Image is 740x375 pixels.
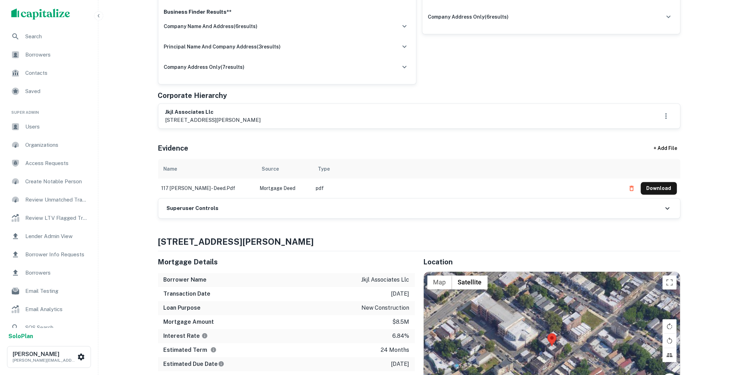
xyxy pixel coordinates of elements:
[361,276,410,284] p: jkjl associates llc
[164,63,245,71] h6: company address only ( 7 results)
[256,159,313,179] th: Source
[6,319,92,336] a: SOS Search
[318,165,330,173] div: Type
[6,118,92,135] a: Users
[164,290,211,298] h6: Transaction Date
[25,250,88,259] span: Borrower Info Requests
[25,159,88,167] span: Access Requests
[705,319,740,353] iframe: Chat Widget
[25,32,88,41] span: Search
[167,205,219,213] h6: Superuser Controls
[164,332,208,341] h6: Interest Rate
[13,351,76,357] h6: [PERSON_NAME]
[6,191,92,208] a: Review Unmatched Transactions
[25,269,88,277] span: Borrowers
[391,360,410,369] p: [DATE]
[663,334,677,348] button: Rotate map counterclockwise
[11,8,70,20] img: capitalize-logo.png
[641,142,690,155] div: + Add File
[164,360,224,369] h6: Estimated Due Date
[25,141,88,149] span: Organizations
[25,69,88,77] span: Contacts
[8,333,33,340] strong: Solo Plan
[218,361,224,367] svg: Estimate is based on a standard schedule for this type of loan.
[6,137,92,153] a: Organizations
[256,179,313,198] td: Mortgage Deed
[210,347,217,353] svg: Term is based on a standard schedule for this type of loan.
[452,276,488,290] button: Show satellite imagery
[6,155,92,172] a: Access Requests
[158,143,189,153] h5: Evidence
[262,165,279,173] div: Source
[164,8,411,16] p: Business Finder Results**
[165,116,261,124] p: [STREET_ADDRESS][PERSON_NAME]
[6,283,92,300] div: Email Testing
[626,183,638,194] button: Delete file
[427,276,452,290] button: Show street map
[6,264,92,281] a: Borrowers
[641,182,677,195] button: Download
[25,177,88,186] span: Create Notable Person
[7,346,91,368] button: [PERSON_NAME][PERSON_NAME][EMAIL_ADDRESS][DOMAIN_NAME]
[663,276,677,290] button: Toggle fullscreen view
[663,348,677,362] button: Tilt map
[663,320,677,334] button: Rotate map clockwise
[25,51,88,59] span: Borrowers
[6,101,92,118] li: Super Admin
[8,332,33,341] a: SoloPlan
[6,83,92,100] a: Saved
[25,123,88,131] span: Users
[25,196,88,204] span: Review Unmatched Transactions
[381,346,410,355] p: 24 months
[158,90,227,101] h5: Corporate Hierarchy
[6,301,92,318] a: Email Analytics
[164,22,258,30] h6: company name and address ( 6 results)
[6,173,92,190] a: Create Notable Person
[428,13,509,21] h6: company address only ( 6 results)
[393,332,410,341] p: 6.84%
[164,276,207,284] h6: Borrower Name
[158,159,681,198] div: scrollable content
[13,357,76,363] p: [PERSON_NAME][EMAIL_ADDRESS][DOMAIN_NAME]
[164,318,214,327] h6: Mortgage Amount
[164,304,201,312] h6: Loan Purpose
[158,179,256,198] td: 117 [PERSON_NAME] - deed.pdf
[158,236,681,248] h4: [STREET_ADDRESS][PERSON_NAME]
[25,305,88,314] span: Email Analytics
[6,28,92,45] a: Search
[391,290,410,298] p: [DATE]
[6,228,92,245] a: Lender Admin View
[164,43,281,51] h6: principal name and company address ( 3 results)
[6,210,92,226] a: Review LTV Flagged Transactions
[25,87,88,96] span: Saved
[202,333,208,339] svg: The interest rates displayed on the website are for informational purposes only and may be report...
[6,46,92,63] a: Borrowers
[25,323,88,332] span: SOS Search
[165,108,261,116] h6: jkjl associates llc
[164,165,177,173] div: Name
[6,246,92,263] a: Borrower Info Requests
[25,214,88,222] span: Review LTV Flagged Transactions
[158,257,415,268] h5: Mortgage Details
[313,159,622,179] th: Type
[362,304,410,312] p: new construction
[25,232,88,241] span: Lender Admin View
[6,65,92,81] a: Contacts
[424,257,681,268] h5: Location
